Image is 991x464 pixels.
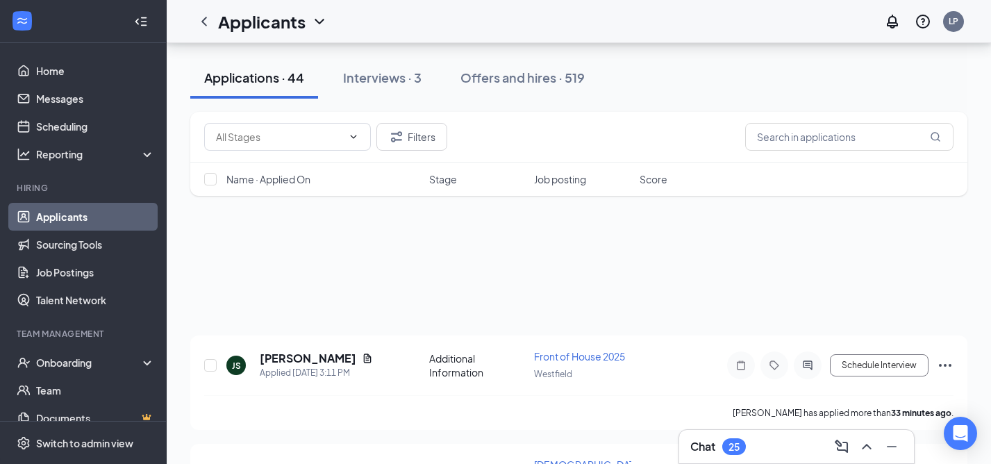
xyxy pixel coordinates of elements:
[36,436,133,450] div: Switch to admin view
[36,57,155,85] a: Home
[733,407,953,419] p: [PERSON_NAME] has applied more than .
[856,436,878,458] button: ChevronUp
[949,15,958,27] div: LP
[17,147,31,161] svg: Analysis
[376,123,447,151] button: Filter Filters
[260,351,356,366] h5: [PERSON_NAME]
[534,172,586,186] span: Job posting
[831,436,853,458] button: ComposeMessage
[260,366,373,380] div: Applied [DATE] 3:11 PM
[930,131,941,142] svg: MagnifyingGlass
[640,172,667,186] span: Score
[690,439,715,454] h3: Chat
[36,203,155,231] a: Applicants
[216,129,342,144] input: All Stages
[36,286,155,314] a: Talent Network
[17,356,31,370] svg: UserCheck
[388,129,405,145] svg: Filter
[884,13,901,30] svg: Notifications
[204,69,304,86] div: Applications · 44
[799,360,816,371] svg: ActiveChat
[17,436,31,450] svg: Settings
[36,258,155,286] a: Job Postings
[36,356,143,370] div: Onboarding
[226,172,310,186] span: Name · Applied On
[460,69,585,86] div: Offers and hires · 519
[728,441,740,453] div: 25
[833,438,850,455] svg: ComposeMessage
[534,369,572,379] span: Westfield
[944,417,977,450] div: Open Intercom Messenger
[134,15,148,28] svg: Collapse
[232,360,241,372] div: JS
[36,147,156,161] div: Reporting
[348,131,359,142] svg: ChevronDown
[36,376,155,404] a: Team
[891,408,951,418] b: 33 minutes ago
[881,436,903,458] button: Minimize
[534,350,625,363] span: Front of House 2025
[36,231,155,258] a: Sourcing Tools
[17,328,152,340] div: Team Management
[343,69,422,86] div: Interviews · 3
[937,357,953,374] svg: Ellipses
[733,360,749,371] svg: Note
[36,404,155,432] a: DocumentsCrown
[15,14,29,28] svg: WorkstreamLogo
[766,360,783,371] svg: Tag
[429,172,457,186] span: Stage
[883,438,900,455] svg: Minimize
[915,13,931,30] svg: QuestionInfo
[745,123,953,151] input: Search in applications
[196,13,213,30] svg: ChevronLeft
[36,113,155,140] a: Scheduling
[429,351,526,379] div: Additional Information
[362,353,373,364] svg: Document
[36,85,155,113] a: Messages
[858,438,875,455] svg: ChevronUp
[830,354,928,376] button: Schedule Interview
[218,10,306,33] h1: Applicants
[311,13,328,30] svg: ChevronDown
[17,182,152,194] div: Hiring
